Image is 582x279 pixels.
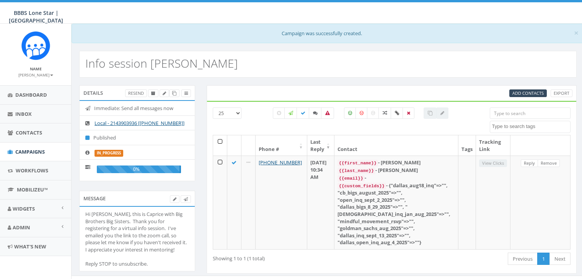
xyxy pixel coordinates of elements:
label: Positive [344,107,356,119]
button: Close [574,29,579,37]
th: Last Reply: activate to sort column ascending [307,135,334,156]
a: [PERSON_NAME] [18,71,53,78]
label: Pending [273,107,285,119]
a: Local - 2143903936 [[PHONE_NUMBER]] [95,120,184,127]
label: Negative [355,107,368,119]
i: Immediate: Send all messages now [85,106,94,111]
span: CSV files only [512,90,544,96]
span: Inbox [15,110,32,117]
span: Edit Campaign Title [163,90,166,96]
span: Archive Campaign [151,90,155,96]
label: Bounced [321,107,334,119]
small: Name [30,66,42,71]
label: Delivered [297,107,310,119]
span: View Campaign Delivery Statistics [184,90,188,96]
img: Rally_Corp_Icon.png [21,31,50,60]
small: [PERSON_NAME] [18,72,53,78]
i: Published [85,135,93,140]
span: Clone Campaign [172,90,176,96]
span: Workflows [16,167,48,174]
span: Send Test Message [184,196,188,202]
span: Campaigns [15,148,45,155]
span: Widgets [13,205,35,212]
span: Dashboard [15,91,47,98]
div: Hi [PERSON_NAME], this is Caprice with Big Brothers Big Sisters. Thank you for registering for a ... [85,211,189,268]
a: Resend [125,89,147,97]
h2: Info session [PERSON_NAME] [85,57,238,70]
code: {{custom_fields}} [337,183,386,190]
span: What's New [14,243,46,250]
a: 1 [537,253,550,265]
label: in_progress [95,150,123,157]
a: Previous [508,253,538,265]
th: Tags [458,135,476,156]
span: Add Contacts [512,90,544,96]
label: Link Clicked [391,107,403,119]
th: Contact [334,135,458,156]
span: Admin [13,224,30,231]
span: BBBS Lone Star | [GEOGRAPHIC_DATA] [9,9,63,24]
code: {{email}} [337,175,365,182]
th: Tracking Link [476,135,510,156]
a: [PHONE_NUMBER] [259,159,302,166]
a: Export [551,89,572,97]
input: Type to search [490,107,571,119]
div: - {"dallas_aug18_inq"=>"", "cb_bigs_august_2025"=>"", "open_inq_sept_2_2025"=>"", "dallas_bigs_8_... [337,182,455,246]
div: - [337,174,455,182]
div: Message [79,191,195,206]
textarea: Search [492,123,570,130]
code: {{last_name}} [337,167,375,174]
div: Showing 1 to 1 (1 total) [213,252,355,262]
th: Phone #: activate to sort column ascending [256,135,307,156]
div: - [PERSON_NAME] [337,167,455,174]
li: Published [80,130,195,145]
td: [DATE] 10:34 AM [307,156,334,249]
a: Reply [521,159,538,167]
span: Edit Campaign Body [173,196,176,202]
label: Neutral [367,107,379,119]
label: Mixed [378,107,391,119]
a: Remove [538,159,560,167]
div: - [PERSON_NAME] [337,159,455,167]
span: MobilizeU™ [17,186,48,193]
label: Replied [309,107,322,119]
a: Add Contacts [509,89,547,97]
a: Next [549,253,571,265]
li: Immediate: Send all messages now [80,101,195,116]
label: Removed [403,107,414,119]
code: {{first_name}} [337,160,378,167]
span: Contacts [16,129,42,136]
div: Details [79,85,195,101]
span: × [574,28,579,38]
label: Sending [284,107,297,119]
div: 0% [97,165,181,173]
